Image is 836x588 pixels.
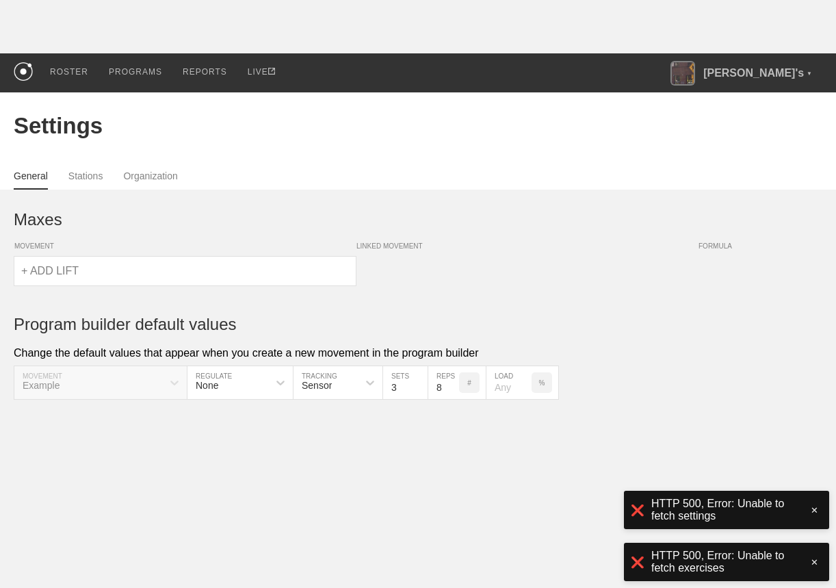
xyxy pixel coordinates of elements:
[109,53,162,90] div: PROGRAMS
[123,170,177,188] a: Organization
[670,53,822,92] div: [PERSON_NAME]'s
[631,556,644,569] span: ❌
[99,53,172,90] a: PROGRAMS
[631,504,644,517] span: ❌
[196,380,218,391] div: None
[356,242,698,250] span: LINKED MOVEMENT
[14,315,822,334] h1: Program builder default values
[237,53,285,90] a: LIVE
[14,347,822,359] div: Change the default values that appear when you create a new movement in the program builder
[807,557,822,568] button: ✕
[486,366,532,399] input: Any
[651,498,793,522] span: HTTP 500, Error: Unable to fetch settings
[539,379,545,387] p: %
[467,379,471,387] p: #
[183,53,227,90] div: REPORTS
[21,257,79,285] div: + ADD LIFT
[651,550,793,574] span: HTTP 500, Error: Unable to fetch exercises
[670,61,695,86] img: Oguz's
[50,53,88,90] div: ROSTER
[302,380,332,391] div: Sensor
[14,62,33,81] img: logo
[807,504,822,516] button: ✕
[14,242,356,250] span: MOVEMENT
[68,170,103,188] a: Stations
[698,242,835,250] span: FORMULA
[40,53,99,90] a: ROSTER
[248,53,275,90] div: LIVE
[14,210,822,229] h1: Maxes
[172,53,237,90] a: REPORTS
[14,170,48,190] a: General
[807,68,812,79] div: ▼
